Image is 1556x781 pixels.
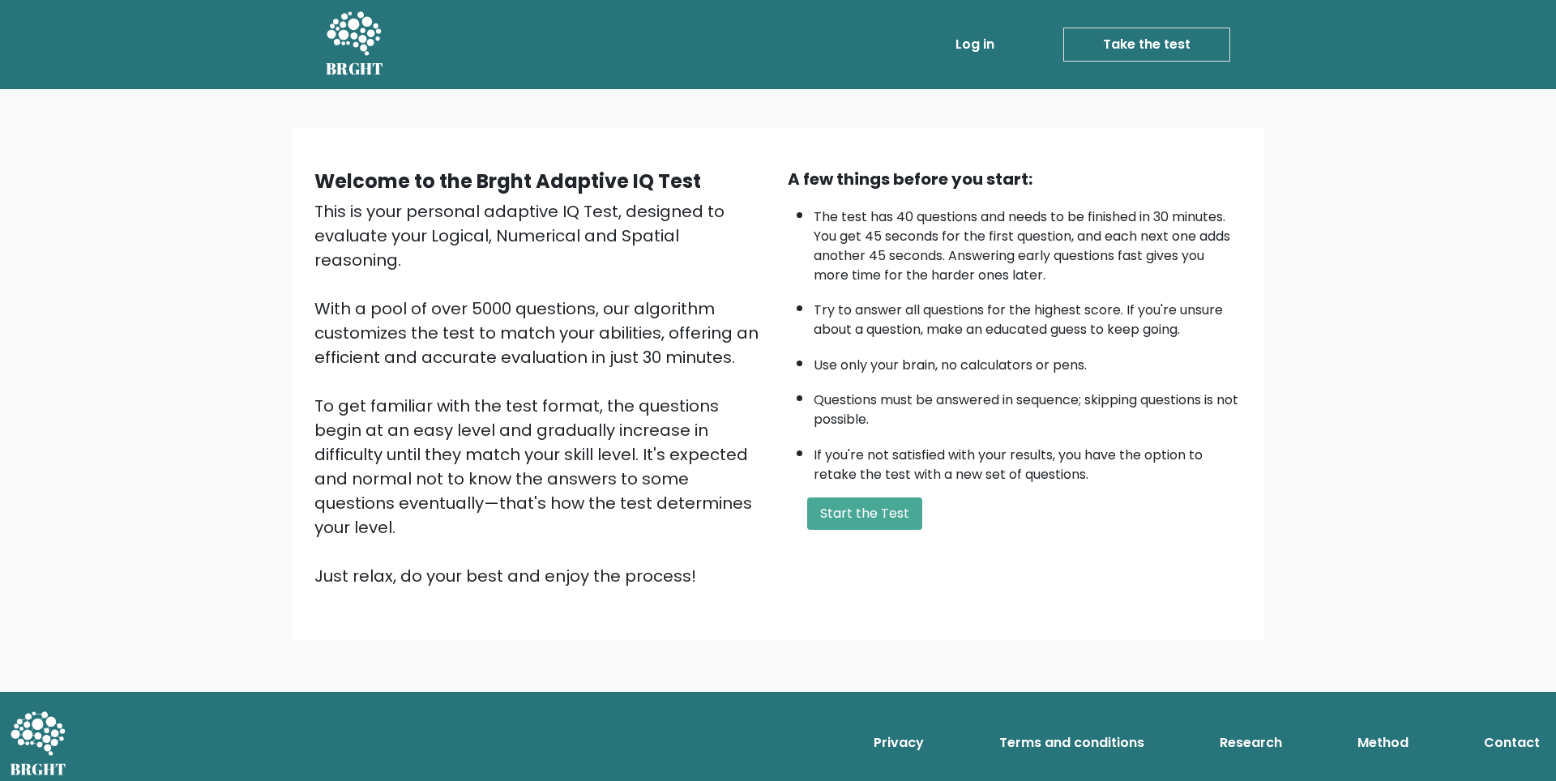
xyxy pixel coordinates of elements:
[993,727,1151,759] a: Terms and conditions
[1063,28,1230,62] a: Take the test
[814,348,1242,375] li: Use only your brain, no calculators or pens.
[867,727,930,759] a: Privacy
[326,6,384,83] a: BRGHT
[1213,727,1289,759] a: Research
[949,28,1001,61] a: Log in
[807,497,922,530] button: Start the Test
[788,167,1242,191] div: A few things before you start:
[814,437,1242,484] li: If you're not satisfied with your results, you have the option to retake the test with a new set ...
[814,292,1242,339] li: Try to answer all questions for the highest score. If you're unsure about a question, make an edu...
[814,382,1242,429] li: Questions must be answered in sequence; skipping questions is not possible.
[314,168,701,194] b: Welcome to the Brght Adaptive IQ Test
[814,199,1242,285] li: The test has 40 questions and needs to be finished in 30 minutes. You get 45 seconds for the firs...
[326,59,384,79] h5: BRGHT
[314,199,768,588] div: This is your personal adaptive IQ Test, designed to evaluate your Logical, Numerical and Spatial ...
[1351,727,1415,759] a: Method
[1477,727,1546,759] a: Contact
